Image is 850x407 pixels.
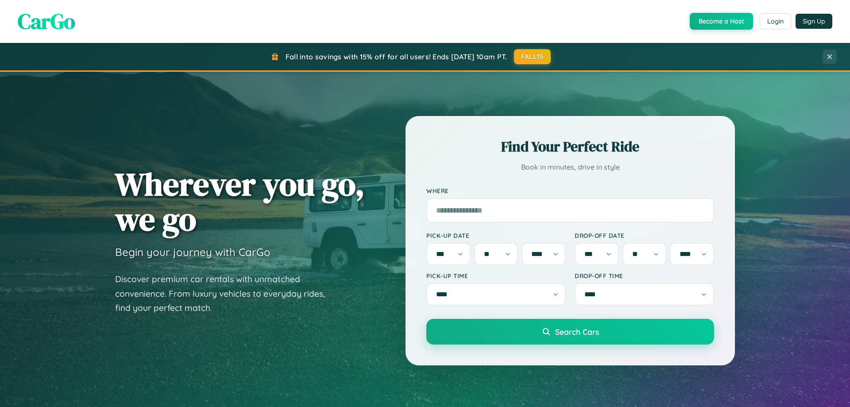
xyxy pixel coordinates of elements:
span: Search Cars [555,327,599,337]
button: FALL15 [514,49,551,64]
button: Sign Up [796,14,832,29]
h3: Begin your journey with CarGo [115,245,270,259]
span: CarGo [18,7,75,36]
label: Drop-off Date [575,232,714,239]
p: Book in minutes, drive in style [426,161,714,174]
span: Fall into savings with 15% off for all users! Ends [DATE] 10am PT. [286,52,507,61]
label: Drop-off Time [575,272,714,279]
label: Pick-up Date [426,232,566,239]
button: Become a Host [690,13,753,30]
p: Discover premium car rentals with unmatched convenience. From luxury vehicles to everyday rides, ... [115,272,336,315]
button: Search Cars [426,319,714,345]
button: Login [760,13,791,29]
label: Pick-up Time [426,272,566,279]
h1: Wherever you go, we go [115,167,365,236]
h2: Find Your Perfect Ride [426,137,714,156]
label: Where [426,187,714,194]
